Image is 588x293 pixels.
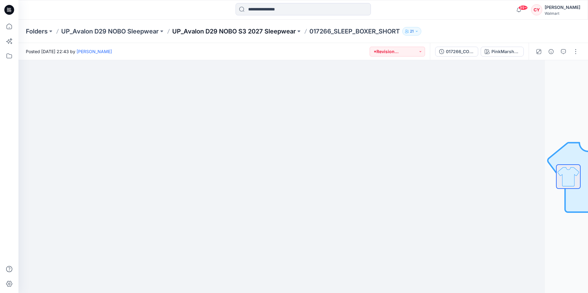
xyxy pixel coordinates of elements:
[545,11,580,16] div: Walmart
[531,4,542,15] div: CY
[172,27,296,36] a: UP_Avalon D29 NOBO S3 2027 Sleepwear
[26,48,112,55] span: Posted [DATE] 22:43 by
[545,4,580,11] div: [PERSON_NAME]
[557,165,580,188] img: All colorways
[61,27,159,36] a: UP_Avalon D29 NOBO Sleepwear
[446,48,474,55] div: 017266_COLORWAYS
[491,48,520,55] div: PinkMarshmallow
[546,47,556,57] button: Details
[402,27,421,36] button: 21
[410,28,414,35] p: 21
[77,49,112,54] a: [PERSON_NAME]
[309,27,400,36] p: 017266_SLEEP_BOXER_SHORT
[481,47,524,57] button: PinkMarshmallow
[26,27,48,36] a: Folders
[518,5,528,10] span: 99+
[435,47,478,57] button: 017266_COLORWAYS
